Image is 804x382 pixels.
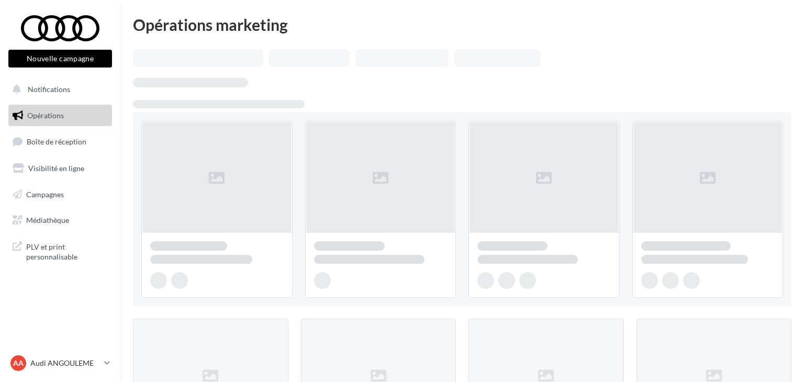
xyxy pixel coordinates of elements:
[6,184,114,206] a: Campagnes
[26,189,64,198] span: Campagnes
[6,158,114,179] a: Visibilité en ligne
[28,164,84,173] span: Visibilité en ligne
[28,85,70,94] span: Notifications
[8,50,112,68] button: Nouvelle campagne
[6,105,114,127] a: Opérations
[26,240,108,262] span: PLV et print personnalisable
[6,235,114,266] a: PLV et print personnalisable
[8,353,112,373] a: AA Audi ANGOULEME
[6,78,110,100] button: Notifications
[30,358,100,368] p: Audi ANGOULEME
[6,209,114,231] a: Médiathèque
[27,111,64,120] span: Opérations
[6,130,114,153] a: Boîte de réception
[27,137,86,146] span: Boîte de réception
[26,216,69,224] span: Médiathèque
[13,358,24,368] span: AA
[133,17,791,32] div: Opérations marketing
